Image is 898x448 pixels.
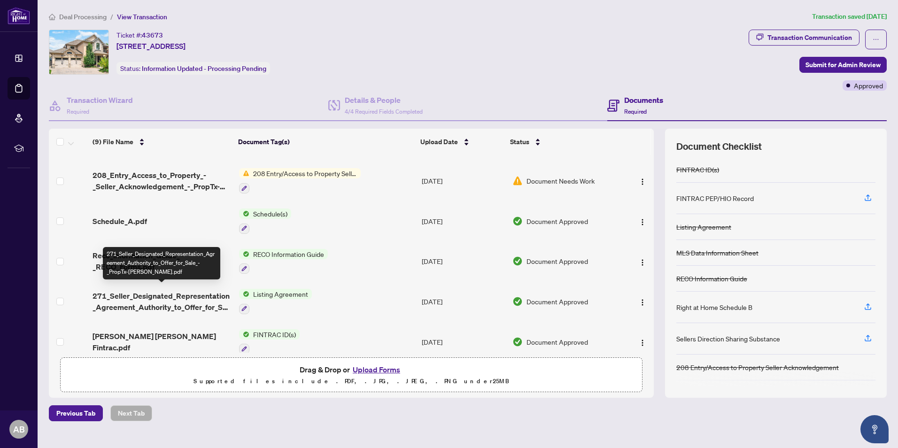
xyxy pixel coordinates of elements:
img: Status Icon [239,329,249,340]
li: / [110,11,113,22]
button: Status IconFINTRAC ID(s) [239,329,300,355]
span: Drag & Drop or [300,363,403,376]
img: Logo [639,299,646,306]
button: Status Icon208 Entry/Access to Property Seller Acknowledgement [239,168,361,193]
img: Status Icon [239,209,249,219]
div: RECO Information Guide [676,273,747,284]
p: Supported files include .PDF, .JPG, .JPEG, .PNG under 25 MB [66,376,636,387]
img: Document Status [512,337,523,347]
td: [DATE] [418,161,509,201]
img: Document Status [512,296,523,307]
td: [DATE] [418,201,509,241]
div: Listing Agreement [676,222,731,232]
div: 208 Entry/Access to Property Seller Acknowledgement [676,362,839,372]
div: Status: [116,62,270,75]
span: Approved [854,80,883,91]
div: Right at Home Schedule B [676,302,752,312]
td: [DATE] [418,322,509,362]
button: Logo [635,173,650,188]
span: FINTRAC ID(s) [249,329,300,340]
button: Open asap [860,415,889,443]
span: Document Approved [526,296,588,307]
span: Information Updated - Processing Pending [142,64,266,73]
span: 208 Entry/Access to Property Seller Acknowledgement [249,168,361,178]
span: 4/4 Required Fields Completed [345,108,423,115]
td: [DATE] [418,241,509,282]
span: Document Checklist [676,140,762,153]
span: Previous Tab [56,406,95,421]
span: Document Needs Work [526,176,595,186]
div: Transaction Communication [767,30,852,45]
span: Schedule(s) [249,209,291,219]
button: Logo [635,294,650,309]
span: View Transaction [117,13,167,21]
img: Document Status [512,176,523,186]
img: Document Status [512,216,523,226]
button: Next Tab [110,405,152,421]
span: Status [510,137,529,147]
div: Sellers Direction Sharing Substance [676,333,780,344]
div: Ticket #: [116,30,163,40]
span: 208_Entry_Access_to_Property_-_Seller_Acknowledgement_-_PropTx-[PERSON_NAME].pdf [93,170,232,192]
img: logo [8,7,30,24]
h4: Transaction Wizard [67,94,133,106]
button: Logo [635,214,650,229]
span: Document Approved [526,337,588,347]
span: AB [13,423,25,436]
img: Logo [639,339,646,347]
button: Transaction Communication [749,30,859,46]
button: Status IconListing Agreement [239,289,312,314]
img: Status Icon [239,289,249,299]
div: FINTRAC PEP/HIO Record [676,193,754,203]
button: Previous Tab [49,405,103,421]
th: Status [506,129,619,155]
th: (9) File Name [89,129,234,155]
span: Document Approved [526,216,588,226]
h4: Details & People [345,94,423,106]
span: Required [624,108,647,115]
img: Document Status [512,256,523,266]
button: Status IconSchedule(s) [239,209,291,234]
span: Drag & Drop orUpload FormsSupported files include .PDF, .JPG, .JPEG, .PNG under25MB [61,358,642,393]
span: Document Approved [526,256,588,266]
img: IMG-N12281892_1.jpg [49,30,108,74]
img: Logo [639,178,646,185]
div: 271_Seller_Designated_Representation_Agreement_Authority_to_Offer_for_Sale_-_PropTx-[PERSON_NAME]... [103,247,220,279]
span: (9) File Name [93,137,133,147]
img: Logo [639,259,646,266]
button: Submit for Admin Review [799,57,887,73]
img: Logo [639,218,646,226]
span: Upload Date [420,137,458,147]
img: Status Icon [239,168,249,178]
span: [STREET_ADDRESS] [116,40,186,52]
img: Status Icon [239,249,249,259]
span: Reco_Information_Guide_-_RECO_Forms.pdf [93,250,232,272]
span: 43673 [142,31,163,39]
div: FINTRAC ID(s) [676,164,719,175]
span: Submit for Admin Review [805,57,881,72]
article: Transaction saved [DATE] [812,11,887,22]
h4: Documents [624,94,663,106]
span: 271_Seller_Designated_Representation_Agreement_Authority_to_Offer_for_Sale_-_PropTx-[PERSON_NAME]... [93,290,232,313]
span: Deal Processing [59,13,107,21]
button: Upload Forms [350,363,403,376]
span: Listing Agreement [249,289,312,299]
th: Upload Date [417,129,507,155]
span: ellipsis [873,36,879,43]
button: Logo [635,254,650,269]
button: Status IconRECO Information Guide [239,249,328,274]
span: RECO Information Guide [249,249,328,259]
span: Schedule_A.pdf [93,216,147,227]
span: Required [67,108,89,115]
td: [DATE] [418,281,509,322]
span: [PERSON_NAME] [PERSON_NAME] Fintrac.pdf [93,331,232,353]
span: home [49,14,55,20]
th: Document Tag(s) [234,129,417,155]
button: Logo [635,334,650,349]
div: MLS Data Information Sheet [676,247,759,258]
